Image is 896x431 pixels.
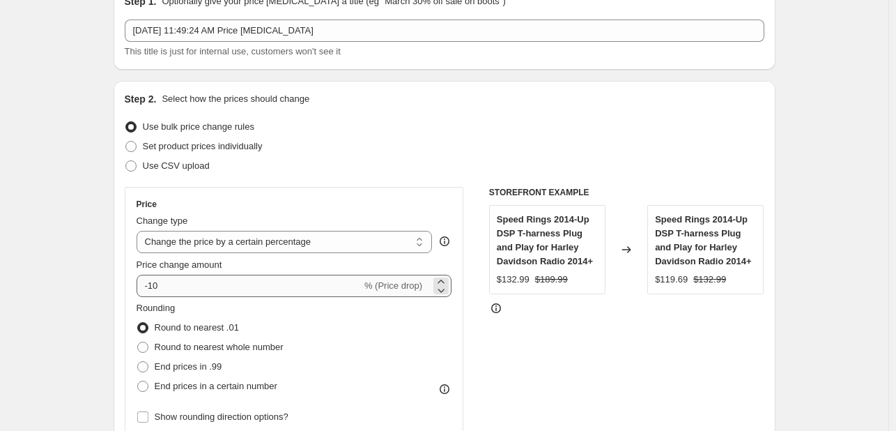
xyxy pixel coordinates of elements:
[137,215,188,226] span: Change type
[125,20,764,42] input: 30% off holiday sale
[155,411,288,422] span: Show rounding direction options?
[489,187,764,198] h6: STOREFRONT EXAMPLE
[438,234,451,248] div: help
[143,160,210,171] span: Use CSV upload
[693,273,726,287] strike: $132.99
[143,121,254,132] span: Use bulk price change rules
[162,92,309,106] p: Select how the prices should change
[137,259,222,270] span: Price change amount
[155,322,239,333] span: Round to nearest .01
[137,199,157,210] h3: Price
[125,92,157,106] h2: Step 2.
[535,273,568,287] strike: $189.99
[155,381,277,391] span: End prices in a certain number
[137,303,176,313] span: Rounding
[143,141,263,151] span: Set product prices individually
[497,214,593,266] span: Speed Rings 2014-Up DSP T-harness Plug and Play for Harley Davidson Radio 2014+
[155,342,284,352] span: Round to nearest whole number
[655,273,688,287] div: $119.69
[364,280,422,291] span: % (Price drop)
[497,273,530,287] div: $132.99
[137,275,362,297] input: -15
[655,214,751,266] span: Speed Rings 2014-Up DSP T-harness Plug and Play for Harley Davidson Radio 2014+
[125,46,341,56] span: This title is just for internal use, customers won't see it
[155,361,222,372] span: End prices in .99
